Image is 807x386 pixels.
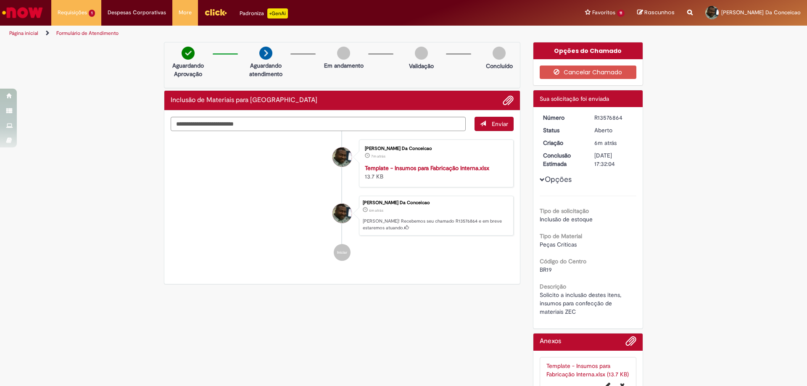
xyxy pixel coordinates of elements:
a: Template - Insumos para Fabricação Interna.xlsx [365,164,489,172]
b: Tipo de solicitação [540,207,589,215]
span: More [179,8,192,17]
span: Sua solicitação foi enviada [540,95,609,102]
img: click_logo_yellow_360x200.png [204,6,227,18]
img: ServiceNow [1,4,44,21]
div: [PERSON_NAME] Da Conceicao [363,200,509,205]
div: Padroniza [240,8,288,18]
ul: Trilhas de página [6,26,532,41]
b: Tipo de Material [540,232,582,240]
h2: Inclusão de Materiais para Estoques Histórico de tíquete [171,97,317,104]
ul: Histórico de tíquete [171,131,514,270]
div: [DATE] 17:32:04 [594,151,633,168]
button: Cancelar Chamado [540,66,637,79]
div: R13576864 [594,113,633,122]
div: Aberto [594,126,633,134]
p: [PERSON_NAME]! Recebemos seu chamado R13576864 e em breve estaremos atuando. [363,218,509,231]
div: 13.7 KB [365,164,505,181]
span: Rascunhos [644,8,675,16]
dt: Número [537,113,588,122]
img: check-circle-green.png [182,47,195,60]
img: img-circle-grey.png [493,47,506,60]
div: Fabio Dos Santos Da Conceicao [332,204,352,223]
button: Adicionar anexos [503,95,514,106]
dt: Status [537,126,588,134]
dt: Conclusão Estimada [537,151,588,168]
textarea: Digite sua mensagem aqui... [171,117,466,131]
p: +GenAi [267,8,288,18]
span: Favoritos [592,8,615,17]
a: Formulário de Atendimento [56,30,119,37]
a: Rascunhos [637,9,675,17]
time: 29/09/2025 13:31:58 [369,208,383,213]
img: img-circle-grey.png [415,47,428,60]
span: Despesas Corporativas [108,8,166,17]
span: 11 [617,10,625,17]
span: BR19 [540,266,552,273]
time: 29/09/2025 13:30:43 [371,154,385,159]
span: Solicito a inclusão destes itens, insumos para confecção de materiais ZEC [540,291,623,315]
a: Template - Insumos para Fabricação Interna.xlsx (13.7 KB) [546,362,629,378]
span: 6m atrás [369,208,383,213]
p: Aguardando Aprovação [168,61,208,78]
b: Descrição [540,283,566,290]
p: Aguardando atendimento [245,61,286,78]
time: 29/09/2025 13:31:58 [594,139,617,147]
span: [PERSON_NAME] Da Conceicao [721,9,801,16]
span: Inclusão de estoque [540,215,593,223]
div: Fabio Dos Santos Da Conceicao [332,147,352,167]
li: Fabio Dos Santos Da Conceicao [171,196,514,236]
span: Enviar [492,120,508,128]
button: Enviar [475,117,514,131]
img: arrow-next.png [259,47,272,60]
b: Código do Centro [540,257,586,265]
div: 29/09/2025 13:31:58 [594,139,633,147]
span: 7m atrás [371,154,385,159]
p: Validação [409,62,434,70]
p: Em andamento [324,61,364,70]
div: [PERSON_NAME] Da Conceicao [365,146,505,151]
h2: Anexos [540,338,561,345]
span: 6m atrás [594,139,617,147]
a: Página inicial [9,30,38,37]
span: 1 [89,10,95,17]
p: Concluído [486,62,513,70]
div: Opções do Chamado [533,42,643,59]
button: Adicionar anexos [625,336,636,351]
img: img-circle-grey.png [337,47,350,60]
span: Peças Críticas [540,241,577,248]
span: Requisições [58,8,87,17]
dt: Criação [537,139,588,147]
